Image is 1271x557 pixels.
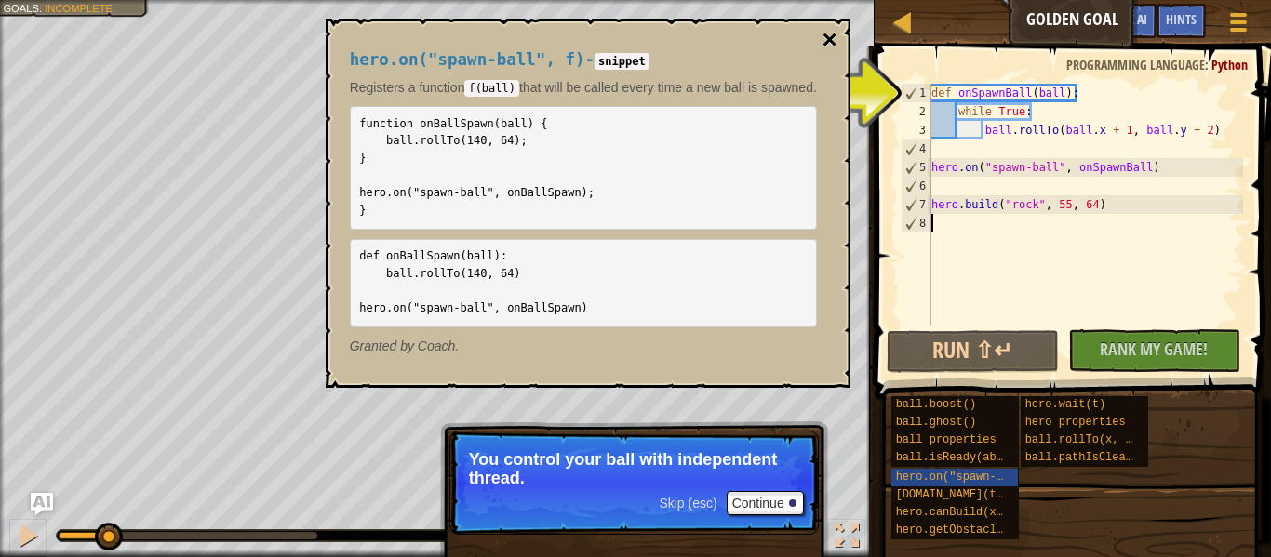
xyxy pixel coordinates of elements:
code: def onBallSpawn(ball): ball.rollTo(140, 64) hero.on("spawn-ball", onBallSpawn) [359,249,588,314]
span: Granted by [350,338,418,353]
div: 6 [902,177,931,195]
button: Toggle fullscreen [828,519,865,557]
span: ball properties [896,433,997,446]
div: 8 [902,214,931,232]
span: hero.canBuild(x, y) [896,506,1023,519]
button: Continue [727,491,804,515]
span: : [1205,56,1211,73]
button: Show game menu [1215,4,1262,47]
div: 5 [902,158,931,177]
span: Programming language [1066,56,1205,73]
div: 4 [902,139,931,158]
code: snippet [595,53,649,70]
div: 7 [902,195,931,214]
button: Ctrl + P: Pause [9,519,47,557]
span: ball.isReady(ability) [896,451,1037,464]
span: Python [1211,56,1248,73]
span: ball.rollTo(x, y) [1025,433,1139,446]
h4: - [350,51,817,69]
span: hero.getObstacleAt(x, y) [896,524,1057,537]
button: Ask AI [1106,4,1157,38]
code: function onBallSpawn(ball) { ball.rollTo(140, 64); } hero.on("spawn-ball", onBallSpawn); } [359,117,595,217]
span: hero.wait(t) [1025,398,1105,411]
span: ball.boost() [896,398,976,411]
span: ball.ghost() [896,416,976,429]
span: Rank My Game! [1100,338,1208,361]
div: 1 [902,84,931,102]
span: Hints [1166,10,1197,28]
span: Goals [3,2,39,14]
code: f(ball) [464,80,519,97]
button: Ask AI [31,493,53,515]
button: × [822,27,836,53]
span: hero.on("spawn-ball", f) [896,471,1057,484]
p: Registers a function that will be called every time a new ball is spawned. [350,78,817,97]
span: ball.pathIsClear(x, y) [1025,451,1172,464]
button: Run ⇧↵ [887,330,1059,373]
div: 3 [901,121,931,139]
span: hero.on("spawn-ball", f) [350,50,585,69]
span: Incomplete [45,2,113,14]
span: Ask AI [1116,10,1147,28]
span: [DOMAIN_NAME](type, x, y) [896,488,1064,501]
span: Skip (esc) [659,496,716,511]
p: You control your ball with independent thread. [469,450,799,487]
button: Rank My Game! [1068,329,1240,372]
span: hero properties [1025,416,1126,429]
em: Coach. [350,338,460,353]
div: 2 [901,102,931,121]
span: : [39,2,45,14]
